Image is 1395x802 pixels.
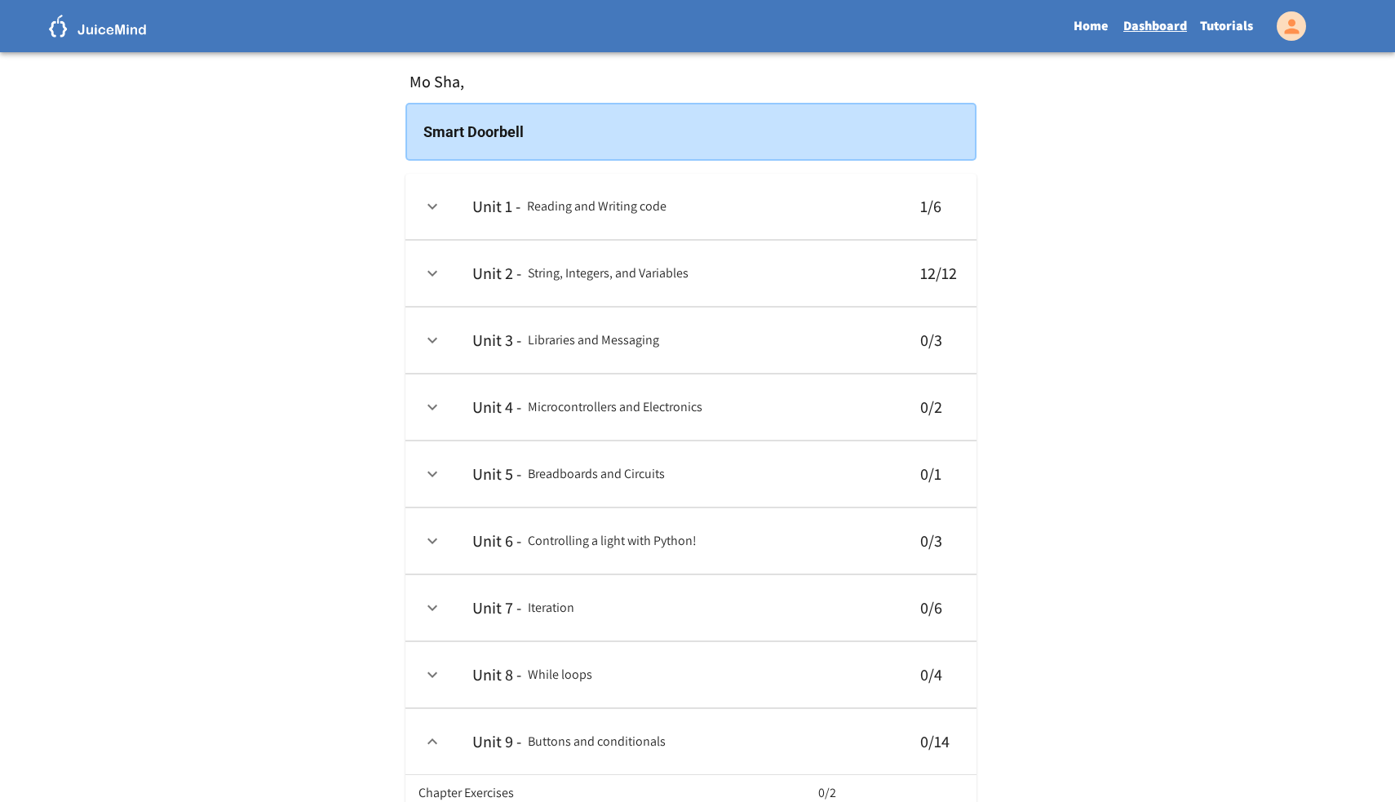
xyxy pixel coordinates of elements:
[920,461,957,487] h6: 0 / 1
[528,730,666,753] h6: Buttons and conditionals
[472,260,521,286] h6: Unit 2 -
[528,663,592,686] h6: While loops
[418,661,446,689] button: expand row
[920,528,957,554] h6: 0 / 3
[528,463,665,485] h6: Breadboards and Circuits
[472,729,521,755] h6: Unit 9 -
[920,327,957,353] h6: 0 / 3
[418,259,446,287] button: expand row
[472,461,521,487] h6: Unit 5 -
[418,527,446,555] button: expand row
[528,396,702,419] h6: Microcontrollers and Electronics
[1065,7,1117,45] a: Home
[1193,7,1260,45] a: Tutorials
[472,193,520,219] h6: Unit 1 -
[472,394,521,420] h6: Unit 4 -
[418,393,446,421] button: expand row
[405,103,976,161] div: Smart Doorbell
[528,262,689,285] h6: String, Integers, and Variables
[418,193,446,220] button: expand row
[1260,7,1310,45] div: My Account
[49,15,147,38] img: logo
[472,662,521,688] h6: Unit 8 -
[472,595,521,621] h6: Unit 7 -
[920,260,957,286] h6: 12 / 12
[528,329,659,352] h6: Libraries and Messaging
[472,528,521,554] h6: Unit 6 -
[528,596,574,619] h6: Iteration
[472,327,521,353] h6: Unit 3 -
[410,71,464,92] h6: Mo Sha,
[418,594,446,622] button: expand row
[920,595,957,621] h6: 0 / 6
[920,729,957,755] h6: 0 / 14
[920,193,957,219] h6: 1 / 6
[418,326,446,354] button: expand row
[418,728,446,755] button: expand row
[527,195,666,218] h6: Reading and Writing code
[528,529,697,552] h6: Controlling a light with Python!
[920,394,957,420] h6: 0 / 2
[920,662,957,688] h6: 0 / 4
[1117,7,1193,45] a: Dashboard
[418,460,446,488] button: expand row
